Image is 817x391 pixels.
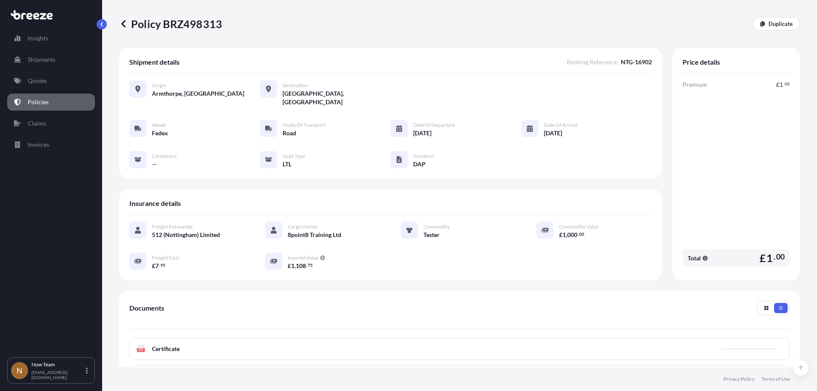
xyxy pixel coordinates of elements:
[7,136,95,153] a: Invoices
[559,223,599,230] span: Commodity Value
[152,223,193,230] span: Freight Forwarder
[288,231,341,239] span: 8point8 Training Ltd
[766,253,773,263] span: 1
[159,264,160,267] span: .
[28,98,49,106] p: Policies
[760,253,766,263] span: £
[152,263,155,269] span: £
[413,129,431,137] span: [DATE]
[7,72,95,89] a: Quotes
[283,122,326,128] span: Mode of Transport
[768,20,793,28] p: Duplicate
[155,263,159,269] span: 7
[776,254,785,260] span: 00
[544,122,577,128] span: Date of Arrival
[152,89,244,98] span: Armthorpe, [GEOGRAPHIC_DATA]
[774,254,775,260] span: .
[579,233,584,236] span: 00
[152,153,177,160] span: Containers
[283,82,309,89] span: Destination
[31,370,84,380] p: [EMAIL_ADDRESS][DOMAIN_NAME]
[119,17,222,31] p: Policy BRZ498313
[152,82,166,89] span: Origin
[780,82,783,88] span: 1
[152,254,179,261] span: Freight Cost
[783,83,784,86] span: .
[152,160,157,168] span: —
[17,366,23,375] span: N
[567,58,618,66] span: Booking Reference :
[129,304,164,312] span: Documents
[559,232,563,238] span: £
[308,264,313,267] span: 75
[413,160,426,168] span: DAP
[413,122,455,128] span: Date of Departure
[31,361,84,368] p: Now Team
[283,153,305,160] span: Load Type
[761,376,790,382] a: Terms of Use
[7,94,95,111] a: Policies
[7,51,95,68] a: Shipments
[776,82,780,88] span: £
[566,232,567,238] span: ,
[288,263,291,269] span: £
[544,129,562,137] span: [DATE]
[152,122,166,128] span: Vessel
[283,129,296,137] span: Road
[152,345,180,353] span: Certificate
[753,17,800,31] a: Duplicate
[291,263,294,269] span: 1
[28,140,49,149] p: Invoices
[567,232,577,238] span: 000
[296,263,306,269] span: 108
[129,199,181,208] span: Insurance details
[785,83,790,86] span: 00
[683,58,720,66] span: Price details
[423,231,440,239] span: Tester
[563,232,566,238] span: 1
[160,264,166,267] span: 95
[578,233,579,236] span: .
[288,254,318,261] span: Insured Value
[152,231,220,239] span: 512 (Nottingham) Limited
[129,365,790,387] a: PDFPolicy Full Terms and Conditions
[283,89,391,106] span: [GEOGRAPHIC_DATA], [GEOGRAPHIC_DATA]
[413,153,434,160] span: Incoterm
[28,119,46,128] p: Claims
[683,80,707,89] span: Premium
[129,58,180,66] span: Shipment details
[283,160,291,168] span: LTL
[152,129,168,137] span: Fedex
[723,376,754,382] a: Privacy Policy
[28,34,48,43] p: Insights
[28,55,55,64] p: Shipments
[138,348,144,351] text: PDF
[7,115,95,132] a: Claims
[294,263,296,269] span: ,
[423,223,450,230] span: Commodity
[688,254,701,263] span: Total
[28,77,47,85] p: Quotes
[7,30,95,47] a: Insights
[621,58,652,66] span: NTG-16902
[288,223,318,230] span: Cargo Owner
